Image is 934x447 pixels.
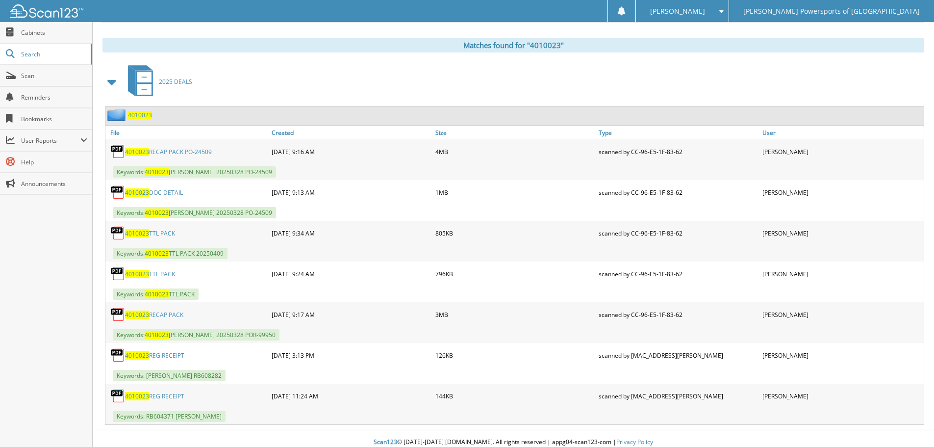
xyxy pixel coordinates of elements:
[269,126,433,139] a: Created
[125,148,149,156] span: 4010023
[110,226,125,240] img: PDF.png
[743,8,920,14] span: [PERSON_NAME] Powersports of [GEOGRAPHIC_DATA]
[128,111,152,119] a: 4010023
[374,438,397,446] span: Scan123
[125,392,149,400] span: 4010023
[113,166,276,178] span: Keywords: [PERSON_NAME] 20250328 PO-24509
[21,158,87,166] span: Help
[21,180,87,188] span: Announcements
[107,109,128,121] img: folder2.png
[760,386,924,406] div: [PERSON_NAME]
[21,28,87,37] span: Cabinets
[125,311,183,319] a: 4010023RECAP PACK
[110,266,125,281] img: PDF.png
[113,248,227,259] span: Keywords: TTL PACK 20250409
[145,168,169,176] span: 4010023
[433,126,597,139] a: Size
[110,185,125,200] img: PDF.png
[105,126,269,139] a: File
[21,72,87,80] span: Scan
[433,345,597,365] div: 126KB
[113,370,226,381] span: Keywords: [PERSON_NAME] RB608282
[125,270,149,278] span: 4010023
[113,207,276,218] span: Keywords: [PERSON_NAME] 20250328 PO-24509
[110,348,125,363] img: PDF.png
[145,249,169,258] span: 4010023
[596,183,760,202] div: scanned by CC-96-E5-1F-83-62
[433,386,597,406] div: 144KB
[125,188,183,197] a: 4010023DOC DETAIL
[596,305,760,324] div: scanned by CC-96-E5-1F-83-62
[596,345,760,365] div: scanned by [MAC_ADDRESS][PERSON_NAME]
[145,209,169,217] span: 4010023
[122,62,192,101] a: 2025 DEALS
[269,305,433,324] div: [DATE] 9:17 AM
[125,148,212,156] a: 4010023RECAP PACK PO-24509
[269,345,433,365] div: [DATE] 3:13 PM
[760,223,924,243] div: [PERSON_NAME]
[760,264,924,284] div: [PERSON_NAME]
[433,305,597,324] div: 3MB
[113,411,226,422] span: Keywords: RB604371 [PERSON_NAME]
[21,115,87,123] span: Bookmarks
[102,38,924,53] div: Matches found for "4010023"
[125,351,184,360] a: 4010023REG RECEIPT
[21,136,80,145] span: User Reports
[269,223,433,243] div: [DATE] 9:34 AM
[145,331,169,339] span: 4010023
[596,142,760,161] div: scanned by CC-96-E5-1F-83-62
[159,78,192,86] span: 2025 DEALS
[269,386,433,406] div: [DATE] 11:24 AM
[125,270,175,278] a: 4010023TTL PACK
[433,142,597,161] div: 4MB
[125,351,149,360] span: 4010023
[760,142,924,161] div: [PERSON_NAME]
[650,8,705,14] span: [PERSON_NAME]
[596,264,760,284] div: scanned by CC-96-E5-1F-83-62
[21,93,87,102] span: Reminders
[110,307,125,322] img: PDF.png
[616,438,653,446] a: Privacy Policy
[125,188,149,197] span: 4010023
[125,229,175,237] a: 4010023TTL PACK
[433,223,597,243] div: 805KB
[21,50,86,58] span: Search
[596,386,760,406] div: scanned by [MAC_ADDRESS][PERSON_NAME]
[596,223,760,243] div: scanned by CC-96-E5-1F-83-62
[433,264,597,284] div: 796KB
[125,392,184,400] a: 4010023REG RECEIPT
[113,329,279,341] span: Keywords: [PERSON_NAME] 20250328 POR-99950
[760,305,924,324] div: [PERSON_NAME]
[113,289,199,300] span: Keywords: TTL PACK
[269,264,433,284] div: [DATE] 9:24 AM
[110,144,125,159] img: PDF.png
[269,142,433,161] div: [DATE] 9:16 AM
[760,126,924,139] a: User
[269,183,433,202] div: [DATE] 9:13 AM
[596,126,760,139] a: Type
[885,400,934,447] iframe: Chat Widget
[760,183,924,202] div: [PERSON_NAME]
[433,183,597,202] div: 1MB
[10,4,83,18] img: scan123-logo-white.svg
[145,290,169,298] span: 4010023
[110,389,125,403] img: PDF.png
[760,345,924,365] div: [PERSON_NAME]
[125,229,149,237] span: 4010023
[125,311,149,319] span: 4010023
